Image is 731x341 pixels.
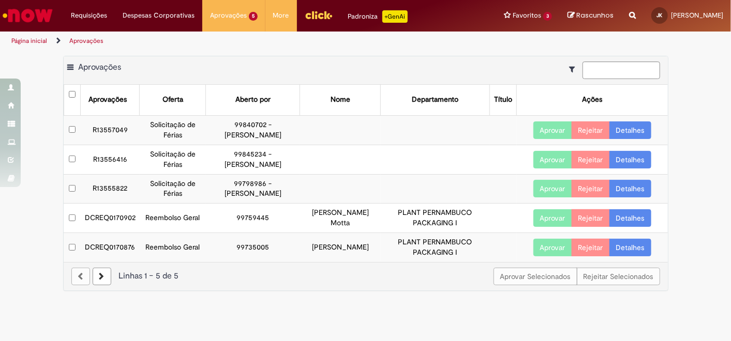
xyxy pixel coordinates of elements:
button: Aprovar [533,151,572,168]
td: DCREQ0170876 [81,233,140,262]
div: Nome [331,95,350,105]
td: Reembolso Geral [140,233,206,262]
span: Aprovações [210,10,247,21]
div: Ações [582,95,602,105]
td: Reembolso Geral [140,204,206,233]
span: More [273,10,289,21]
td: DCREQ0170902 [81,204,140,233]
button: Rejeitar [572,151,610,168]
button: Aprovar [533,209,572,227]
td: 99759445 [206,204,300,233]
a: Página inicial [11,37,47,45]
th: Aprovações [81,85,140,115]
button: Aprovar [533,121,572,139]
div: Aprovações [88,95,127,105]
span: 3 [543,12,552,21]
div: Título [494,95,512,105]
td: R13557049 [81,115,140,145]
button: Rejeitar [572,121,610,139]
td: 99798986 - [PERSON_NAME] [206,174,300,204]
td: Solicitação de Férias [140,174,206,204]
button: Rejeitar [572,239,610,256]
span: Requisições [71,10,107,21]
img: click_logo_yellow_360x200.png [305,7,333,23]
button: Rejeitar [572,209,610,227]
td: PLANT PERNAMBUCO PACKAGING I [381,233,490,262]
td: Solicitação de Férias [140,115,206,145]
td: PLANT PERNAMBUCO PACKAGING I [381,204,490,233]
span: Favoritos [513,10,541,21]
span: JK [657,12,663,19]
div: Aberto por [235,95,271,105]
a: Detalhes [609,209,651,227]
i: Mostrar filtros para: Suas Solicitações [570,66,580,73]
td: 99845234 - [PERSON_NAME] [206,145,300,174]
a: Aprovações [69,37,103,45]
a: Detalhes [609,239,651,256]
td: R13555822 [81,174,140,204]
td: Solicitação de Férias [140,145,206,174]
span: [PERSON_NAME] [671,11,723,20]
td: 99840702 - [PERSON_NAME] [206,115,300,145]
ul: Trilhas de página [8,32,480,51]
span: Despesas Corporativas [123,10,195,21]
a: Detalhes [609,121,651,139]
span: 5 [249,12,258,21]
button: Aprovar [533,180,572,197]
div: Linhas 1 − 5 de 5 [71,270,660,282]
div: Oferta [162,95,183,105]
td: 99735005 [206,233,300,262]
a: Detalhes [609,180,651,197]
td: [PERSON_NAME] Motta [300,204,381,233]
a: Rascunhos [568,11,614,21]
img: ServiceNow [1,5,54,26]
div: Padroniza [348,10,408,23]
span: Aprovações [79,62,122,72]
button: Rejeitar [572,180,610,197]
p: +GenAi [382,10,408,23]
div: Departamento [412,95,458,105]
a: Detalhes [609,151,651,168]
button: Aprovar [533,239,572,256]
td: R13556416 [81,145,140,174]
span: Rascunhos [576,10,614,20]
td: [PERSON_NAME] [300,233,381,262]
